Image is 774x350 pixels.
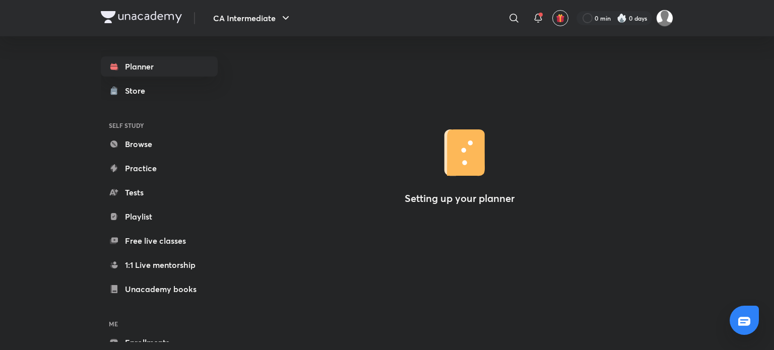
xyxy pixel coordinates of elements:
[101,315,218,332] h6: ME
[101,81,218,101] a: Store
[101,255,218,275] a: 1:1 Live mentorship
[101,56,218,77] a: Planner
[405,192,514,204] h4: Setting up your planner
[101,182,218,202] a: Tests
[101,11,182,23] img: Company Logo
[617,13,627,23] img: streak
[552,10,568,26] button: avatar
[101,158,218,178] a: Practice
[101,279,218,299] a: Unacademy books
[101,117,218,134] h6: SELF STUDY
[207,8,298,28] button: CA Intermediate
[125,85,151,97] div: Store
[101,206,218,227] a: Playlist
[101,11,182,26] a: Company Logo
[101,134,218,154] a: Browse
[656,10,673,27] img: siddhant soni
[101,231,218,251] a: Free live classes
[556,14,565,23] img: avatar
